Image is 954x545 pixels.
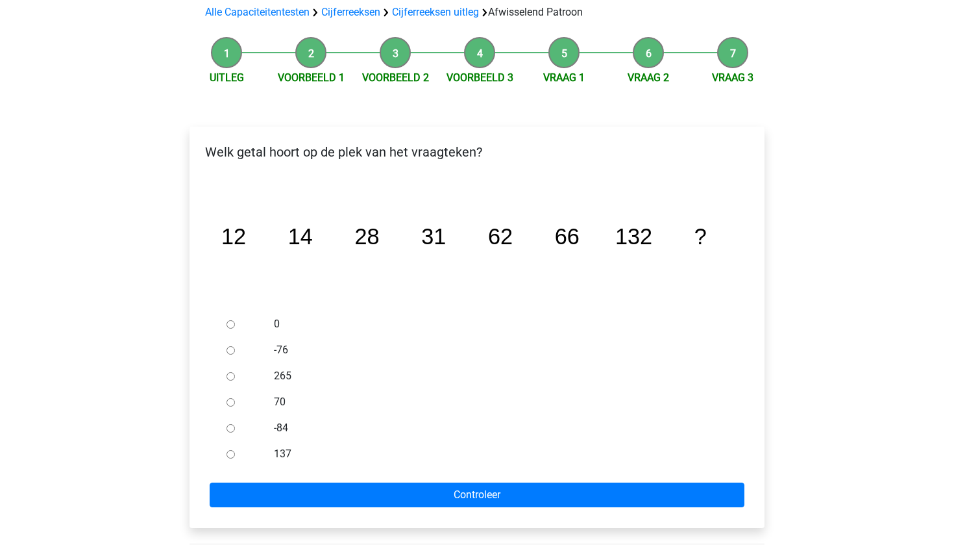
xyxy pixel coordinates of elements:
[488,224,513,249] tspan: 62
[210,71,244,84] a: Uitleg
[543,71,585,84] a: Vraag 1
[274,342,723,358] label: -76
[446,71,513,84] a: Voorbeeld 3
[628,71,669,84] a: Vraag 2
[200,142,754,162] p: Welk getal hoort op de plek van het vraagteken?
[321,6,380,18] a: Cijferreeksen
[210,483,744,507] input: Controleer
[278,71,345,84] a: Voorbeeld 1
[362,71,429,84] a: Voorbeeld 2
[694,224,707,249] tspan: ?
[200,5,754,20] div: Afwisselend Patroon
[274,420,723,436] label: -84
[274,394,723,410] label: 70
[274,368,723,384] label: 265
[221,224,246,249] tspan: 12
[555,224,580,249] tspan: 66
[288,224,313,249] tspan: 14
[421,224,446,249] tspan: 31
[615,224,652,249] tspan: 132
[274,316,723,332] label: 0
[392,6,479,18] a: Cijferreeksen uitleg
[274,446,723,462] label: 137
[354,224,379,249] tspan: 28
[712,71,753,84] a: Vraag 3
[205,6,310,18] a: Alle Capaciteitentesten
